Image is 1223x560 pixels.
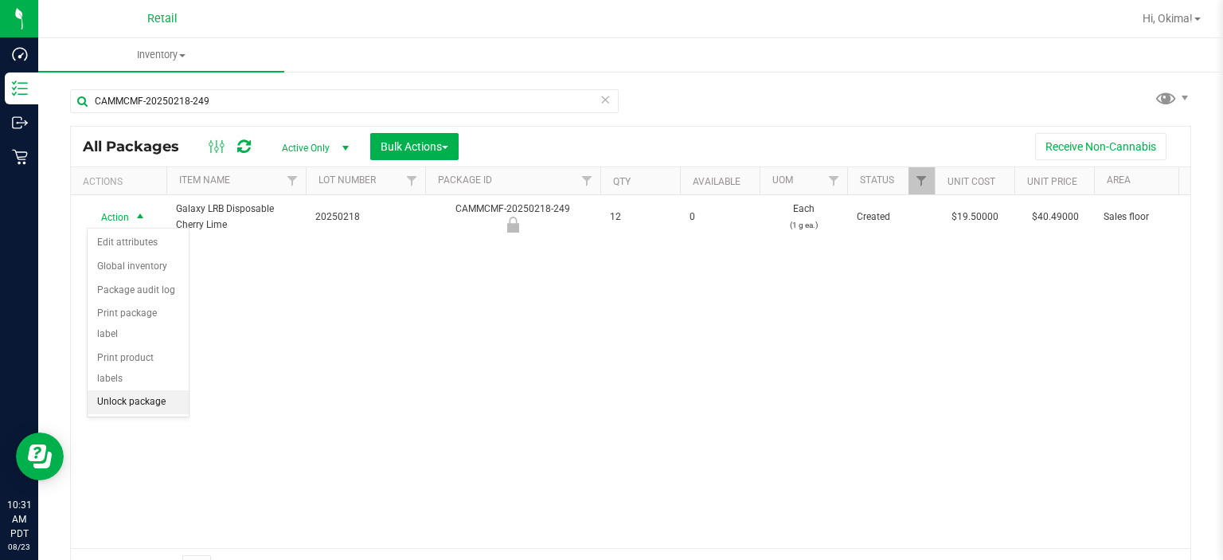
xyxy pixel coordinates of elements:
li: Edit attributes [88,231,189,255]
a: Unit Cost [948,176,995,187]
li: Print product labels [88,347,189,390]
span: Action [87,206,130,229]
li: Print package label [88,302,189,346]
a: Filter [574,167,600,194]
iframe: Resource center [16,433,64,480]
a: Filter [908,167,935,194]
a: Available [693,176,740,187]
inline-svg: Outbound [12,115,28,131]
span: 20250218 [315,210,416,225]
a: Package ID [438,174,492,186]
span: Bulk Actions [381,140,448,153]
li: Global inventory [88,255,189,279]
a: UOM [772,174,793,186]
p: 08/23 [7,541,31,553]
span: Retail [147,12,178,25]
span: Each [769,202,838,232]
div: Newly Received [423,217,603,233]
a: Area [1107,174,1131,186]
li: Unlock package [88,390,189,414]
button: Bulk Actions [370,133,459,160]
span: Galaxy LRB Disposable Cherry Lime [176,202,296,232]
a: Status [860,174,894,186]
inline-svg: Retail [12,149,28,165]
a: Inventory [38,38,284,72]
td: $19.50000 [935,195,1014,239]
span: Created [857,210,925,225]
a: Filter [279,167,306,194]
li: Package audit log [88,279,189,303]
a: Filter [821,167,847,194]
span: Inventory [38,48,284,62]
inline-svg: Inventory [12,80,28,96]
span: select [131,206,150,229]
button: Receive Non-Cannabis [1035,133,1166,160]
span: All Packages [83,138,195,155]
a: Lot Number [318,174,376,186]
a: Qty [613,176,631,187]
a: Item Name [179,174,230,186]
span: Hi, Okima! [1143,12,1193,25]
input: Search Package ID, Item Name, SKU, Lot or Part Number... [70,89,619,113]
p: (1 g ea.) [769,217,838,233]
span: Sales floor [1104,210,1204,225]
span: 12 [610,210,670,225]
div: CAMMCMF-20250218-249 [423,202,603,233]
a: Filter [399,167,425,194]
inline-svg: Dashboard [12,46,28,62]
span: 0 [690,210,750,225]
span: $40.49000 [1024,206,1087,229]
span: Clear [600,89,611,110]
a: Unit Price [1027,176,1077,187]
div: Actions [83,176,160,187]
p: 10:31 AM PDT [7,498,31,541]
